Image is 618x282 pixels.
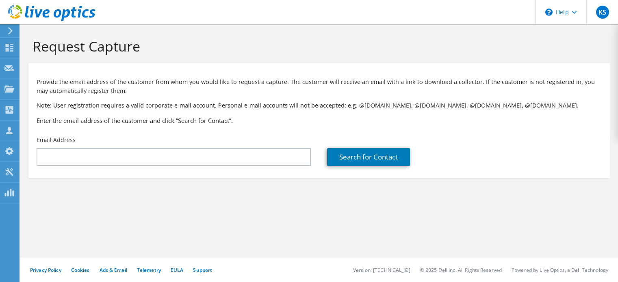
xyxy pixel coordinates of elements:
[596,6,609,19] span: KS
[420,267,502,273] li: © 2025 Dell Inc. All Rights Reserved
[327,148,410,166] a: Search for Contact
[33,38,602,55] h1: Request Capture
[137,267,161,273] a: Telemetry
[193,267,212,273] a: Support
[37,116,602,125] h3: Enter the email address of the customer and click “Search for Contact”.
[171,267,183,273] a: EULA
[353,267,410,273] li: Version: [TECHNICAL_ID]
[30,267,61,273] a: Privacy Policy
[512,267,608,273] li: Powered by Live Optics, a Dell Technology
[545,9,553,16] svg: \n
[37,136,76,144] label: Email Address
[100,267,127,273] a: Ads & Email
[37,77,602,95] p: Provide the email address of the customer from whom you would like to request a capture. The cust...
[71,267,90,273] a: Cookies
[37,101,602,110] p: Note: User registration requires a valid corporate e-mail account. Personal e-mail accounts will ...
